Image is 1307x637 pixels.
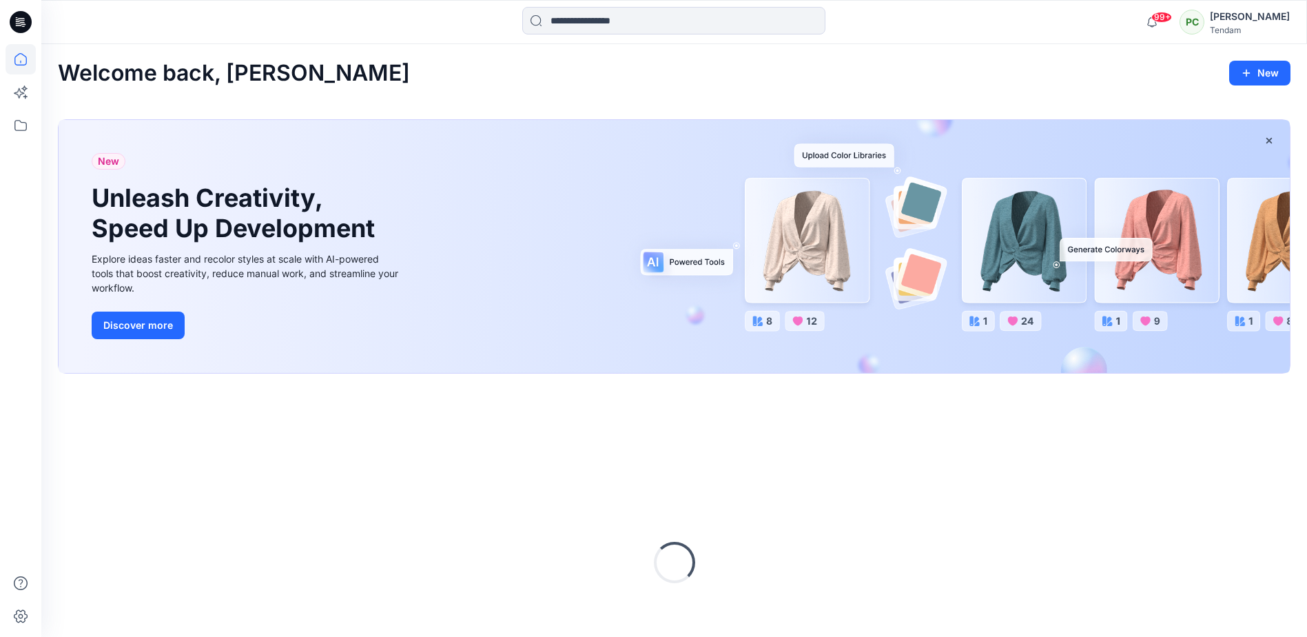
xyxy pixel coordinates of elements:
[1210,25,1290,35] div: Tendam
[92,252,402,295] div: Explore ideas faster and recolor styles at scale with AI-powered tools that boost creativity, red...
[1180,10,1204,34] div: PC
[58,61,410,86] h2: Welcome back, [PERSON_NAME]
[1151,12,1172,23] span: 99+
[1210,8,1290,25] div: [PERSON_NAME]
[92,312,185,339] button: Discover more
[1229,61,1290,85] button: New
[92,312,402,339] a: Discover more
[98,153,119,170] span: New
[92,183,381,243] h1: Unleash Creativity, Speed Up Development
